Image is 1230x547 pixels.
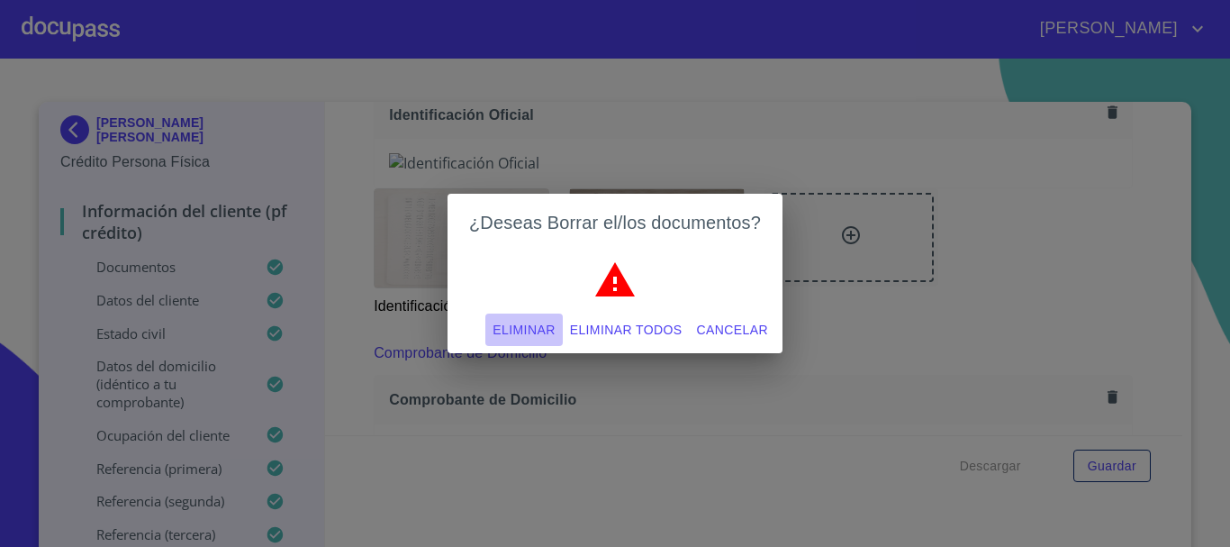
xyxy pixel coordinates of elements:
[493,319,555,342] span: Eliminar
[485,314,562,347] button: Eliminar
[697,319,768,342] span: Cancelar
[469,208,761,237] h2: ¿Deseas Borrar el/los documentos?
[690,314,775,347] button: Cancelar
[563,314,690,347] button: Eliminar todos
[570,319,683,342] span: Eliminar todos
